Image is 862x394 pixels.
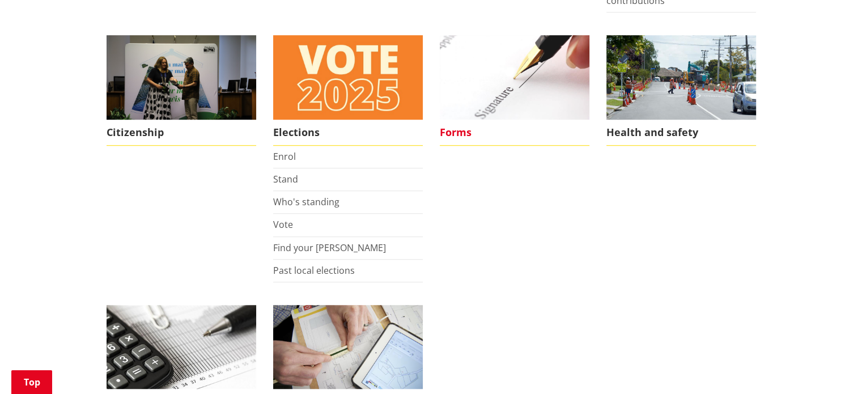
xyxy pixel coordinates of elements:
a: Health and safety Health and safety [606,35,756,146]
span: Forms [440,120,589,146]
img: Citizenship Ceremony March 2023 [107,35,256,120]
img: Vote 2025 [273,35,423,120]
a: Top [11,370,52,394]
a: Vote [273,218,293,231]
span: Health and safety [606,120,756,146]
a: Citizenship Ceremony March 2023 Citizenship [107,35,256,146]
a: Enrol [273,150,296,163]
iframe: Messenger Launcher [810,346,851,387]
a: Stand [273,173,298,185]
a: Find your [PERSON_NAME] [273,242,386,254]
span: Elections [273,120,423,146]
img: Find a form to complete [440,35,589,120]
img: Health and safety [606,35,756,120]
img: Evaluation [273,305,423,389]
span: Citizenship [107,120,256,146]
a: Elections [273,35,423,146]
a: Past local elections [273,264,355,277]
img: Suppliers [107,305,256,389]
a: Who's standing [273,196,339,208]
a: Find a form to complete Forms [440,35,589,146]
